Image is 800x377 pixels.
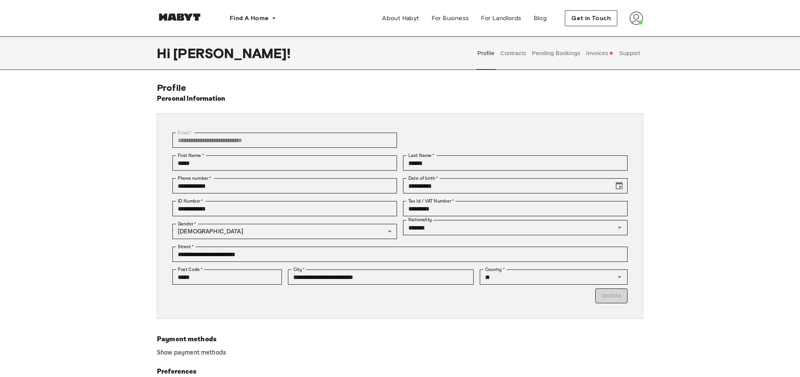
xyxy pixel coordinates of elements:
[614,272,625,282] button: Open
[157,366,643,377] h6: Preferences
[157,93,226,104] h6: Personal Information
[408,152,435,159] label: Last Name
[629,11,643,25] img: avatar
[425,11,475,26] a: For Business
[432,14,469,23] span: For Business
[614,222,625,233] button: Open
[565,10,617,26] button: Get in Touch
[474,36,643,70] div: user profile tabs
[172,224,397,239] div: [DEMOGRAPHIC_DATA]
[528,11,553,26] a: Blog
[408,217,432,223] label: Nationality
[178,220,196,227] label: Gender
[157,334,643,345] h6: Payment methods
[157,348,226,356] a: Show payment methods
[178,243,194,250] label: Street
[534,14,547,23] span: Blog
[475,11,527,26] a: For Landlords
[476,36,496,70] button: Profile
[531,36,582,70] button: Pending Bookings
[571,14,611,23] span: Get in Touch
[157,82,186,93] span: Profile
[178,175,212,182] label: Phone number
[178,266,203,273] label: Post Code
[178,129,193,136] label: Email
[173,45,291,61] span: [PERSON_NAME] !
[500,36,527,70] button: Contracts
[408,198,454,204] label: Tax Id / VAT Number
[481,14,521,23] span: For Landlords
[157,13,202,21] img: Habyt
[178,152,204,159] label: First Name
[224,11,282,26] button: Find A Home
[408,175,438,182] label: Date of birth
[485,266,505,273] label: Country
[172,133,397,148] div: You can't change your email address at the moment. Please reach out to customer support in case y...
[376,11,425,26] a: About Habyt
[612,178,627,193] button: Choose date, selected date is Jul 9, 2000
[178,198,203,204] label: ID Number
[585,36,614,70] button: Invoices
[230,14,269,23] span: Find A Home
[618,36,641,70] button: Support
[293,266,305,273] label: City
[157,45,173,61] span: Hi
[382,14,419,23] span: About Habyt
